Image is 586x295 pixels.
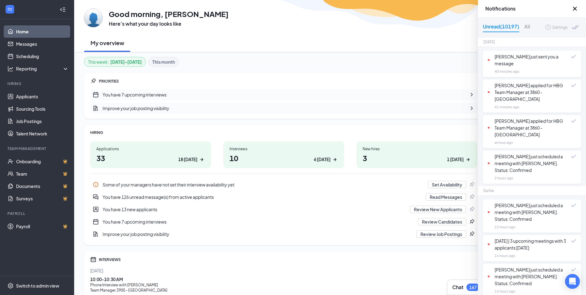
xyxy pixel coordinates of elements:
[7,81,68,86] div: Hiring
[469,194,475,200] svg: Pin
[93,194,99,200] svg: DoubleChatActive
[84,9,103,27] img: Dylan Avery
[90,178,477,191] div: Some of your managers have not set their interview availability yet
[16,155,69,168] a: OnboardingCrown
[7,211,68,216] div: Payroll
[16,115,69,127] a: Job Postings
[223,141,344,168] a: Interviews106 [DATE]ArrowRight
[7,66,14,72] svg: Analysis
[103,231,413,237] div: Improve your job posting visibility
[90,203,477,216] a: UserEntityYou have 13 new applicantsReview New ApplicantsPin
[363,153,471,163] h1: 3
[469,105,475,111] svg: ChevronRight
[552,24,567,31] div: Settings
[7,146,68,151] div: Team Management
[16,66,69,72] div: Reporting
[96,153,205,163] h1: 33
[447,156,464,163] div: 1 [DATE]
[416,230,466,238] button: Review Job Postings
[96,146,205,152] div: Applications
[93,182,99,188] svg: Info
[90,228,477,240] a: DocumentAddImprove your job posting visibilityReview Job PostingsPin
[488,266,571,287] div: [PERSON_NAME] just scheduled a meeting with [PERSON_NAME]. Status: Confirmed
[7,283,14,289] svg: Settings
[90,178,477,191] a: InfoSome of your managers have not set their interview availability yetSet AvailabilityPin
[469,285,477,290] div: 167
[90,282,477,288] div: Phone Interview with [PERSON_NAME]
[90,191,477,203] div: You have 126 unread message(s) from active applicants
[90,256,96,263] svg: Calendar
[495,175,513,181] div: 2 hours ago
[495,68,519,75] div: 40 minutes ago
[90,78,96,84] svg: Pin
[103,92,465,98] div: You have 7 upcoming interviews
[571,5,579,12] button: Close
[488,118,571,138] div: [PERSON_NAME] applied for HBG Team Manager at 3860 - [GEOGRAPHIC_DATA]
[16,180,69,192] a: DocumentsCrown
[356,141,477,168] a: New hires31 [DATE]ArrowRight
[152,58,175,65] b: This month
[571,5,579,12] svg: Cross
[178,156,197,163] div: 18 [DATE]
[488,202,571,222] div: [PERSON_NAME] just scheduled a meeting with [PERSON_NAME]. Status: Confirmed
[565,274,580,289] div: Open Intercom Messenger
[16,283,59,289] div: Switch to admin view
[16,25,69,38] a: Home
[16,103,69,115] a: Sourcing Tools
[488,237,571,251] div: [DATE] | 3 upcoming meetings with 3 applicants [DATE]
[230,153,338,163] h1: 10
[488,153,571,173] div: [PERSON_NAME] just scheduled a meeting with [PERSON_NAME]. Status: Confirmed
[60,6,66,13] svg: Collapse
[90,276,477,282] div: 10:00 - 10:30 AM
[469,206,475,212] svg: Pin
[483,39,495,45] div: [DATE]
[103,206,406,212] div: You have 13 new applicants
[495,139,513,146] div: an hour ago
[16,127,69,140] a: Talent Network
[99,79,477,84] div: PRIORITIES
[103,219,414,225] div: You have 7 upcoming interviews
[90,228,477,240] div: Improve your job posting visibility
[93,206,99,212] svg: UserEntity
[90,141,211,168] a: Applications3318 [DATE]ArrowRight
[91,39,124,47] h2: My overview
[90,288,477,293] div: Team Manager , 3900 - [GEOGRAPHIC_DATA]
[16,168,69,180] a: TeamCrown
[524,23,530,32] div: All
[93,219,99,225] svg: CalendarNew
[90,130,477,135] div: HIRING
[495,224,515,230] div: 15 hours ago
[483,188,494,194] div: Earlier
[16,220,69,233] a: PayrollCrown
[90,216,477,228] div: You have 7 upcoming interviews
[103,194,422,200] div: You have 126 unread message(s) from active applicants
[469,92,475,98] svg: ChevronRight
[488,53,571,67] div: [PERSON_NAME] just sent you a message
[109,20,229,27] h3: Here’s what your day looks like
[485,5,571,12] h3: Notifications
[7,6,13,12] svg: WorkstreamLogo
[469,182,475,188] svg: Pin
[495,288,515,294] div: 16 hours ago
[93,231,99,237] svg: DocumentAdd
[363,146,471,152] div: New hires
[88,58,142,65] div: This week :
[90,203,477,216] div: You have 13 new applicants
[230,146,338,152] div: Interviews
[314,156,331,163] div: 6 [DATE]
[495,104,519,110] div: 41 minutes ago
[90,191,477,203] a: DoubleChatActiveYou have 126 unread message(s) from active applicantsRead MessagesPin
[483,23,519,32] div: Unread (10197)
[103,182,424,188] div: Some of your managers have not set their interview availability yet
[16,192,69,205] a: SurveysCrown
[469,231,475,237] svg: Pin
[452,284,463,291] h3: Chat
[93,92,99,98] svg: CalendarNew
[428,181,466,188] button: Set Availability
[103,105,465,111] div: Improve your job posting visibility
[418,218,466,225] button: Review Candidates
[90,89,477,100] a: CalendarNewYou have 7 upcoming interviewsChevronRight
[109,9,229,19] h1: Good morning, [PERSON_NAME]
[90,103,477,114] a: DocumentAddImprove your job posting visibilityChevronRight
[90,267,477,274] div: [DATE]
